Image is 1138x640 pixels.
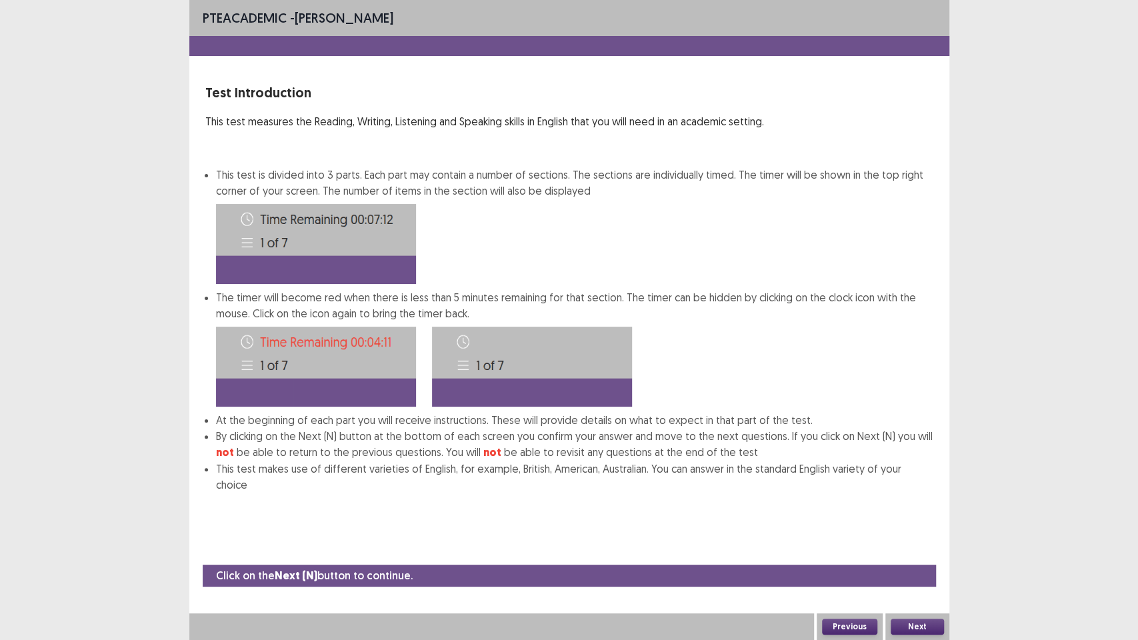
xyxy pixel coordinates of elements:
[483,445,501,459] strong: not
[205,113,933,129] p: This test measures the Reading, Writing, Listening and Speaking skills in English that you will n...
[216,428,933,461] li: By clicking on the Next (N) button at the bottom of each screen you confirm your answer and move ...
[203,9,287,26] span: PTE academic
[216,289,933,412] li: The timer will become red when there is less than 5 minutes remaining for that section. The timer...
[822,619,877,635] button: Previous
[275,569,317,583] strong: Next (N)
[216,167,933,284] li: This test is divided into 3 parts. Each part may contain a number of sections. The sections are i...
[205,83,933,103] p: Test Introduction
[891,619,944,635] button: Next
[216,412,933,428] li: At the beginning of each part you will receive instructions. These will provide details on what t...
[432,327,632,407] img: Time-image
[216,445,234,459] strong: not
[203,8,393,28] p: - [PERSON_NAME]
[216,461,933,493] li: This test makes use of different varieties of English, for example, British, American, Australian...
[216,567,413,584] p: Click on the button to continue.
[216,204,416,284] img: Time-image
[216,327,416,407] img: Time-image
